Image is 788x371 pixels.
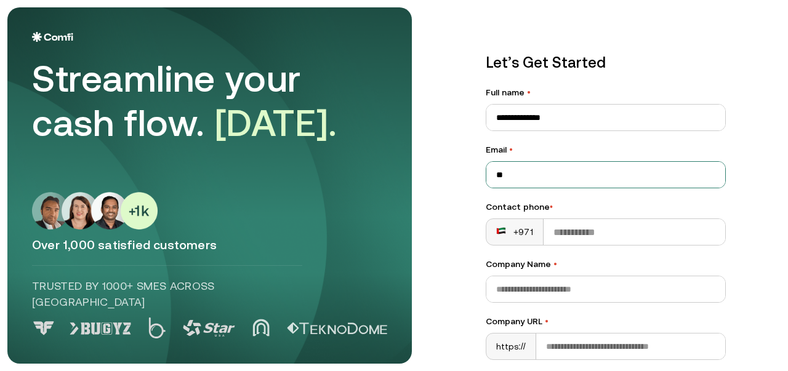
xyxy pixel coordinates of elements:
[215,102,337,144] span: [DATE].
[32,32,73,42] img: Logo
[486,143,726,156] label: Email
[550,202,553,212] span: •
[486,86,726,99] label: Full name
[486,315,726,328] label: Company URL
[252,319,270,337] img: Logo 4
[486,52,726,74] p: Let’s Get Started
[527,87,531,97] span: •
[486,201,726,213] div: Contact phone
[553,259,557,269] span: •
[32,57,377,145] div: Streamline your cash flow.
[545,316,549,326] span: •
[496,226,533,238] div: +971
[70,322,131,335] img: Logo 1
[32,321,55,335] img: Logo 0
[486,258,726,271] label: Company Name
[32,278,302,310] p: Trusted by 1000+ SMEs across [GEOGRAPHIC_DATA]
[148,317,166,338] img: Logo 2
[183,320,235,337] img: Logo 3
[32,237,387,253] p: Over 1,000 satisfied customers
[509,145,513,154] span: •
[486,333,536,359] div: https://
[287,322,387,335] img: Logo 5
